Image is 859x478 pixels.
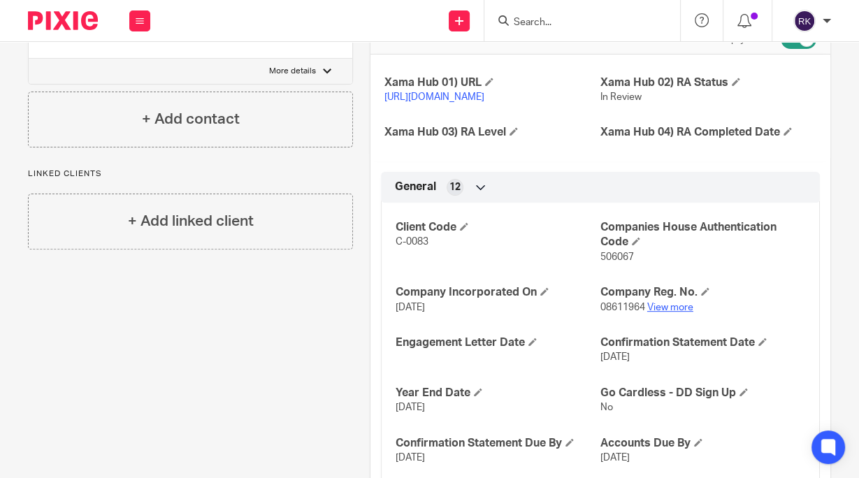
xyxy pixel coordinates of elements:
[269,66,316,77] p: More details
[600,386,805,400] h4: Go Cardless - DD Sign Up
[600,303,645,312] span: 08611964
[600,285,805,300] h4: Company Reg. No.
[600,403,613,412] span: No
[600,75,816,90] h4: Xama Hub 02) RA Status
[600,252,634,262] span: 506067
[396,436,600,451] h4: Confirmation Statement Due By
[384,75,600,90] h4: Xama Hub 01) URL
[28,11,98,30] img: Pixie
[396,237,428,247] span: C-0083
[600,220,805,250] h4: Companies House Authentication Code
[384,92,484,102] a: [URL][DOMAIN_NAME]
[128,210,254,232] h4: + Add linked client
[384,125,600,140] h4: Xama Hub 03) RA Level
[28,168,353,180] p: Linked clients
[396,335,600,350] h4: Engagement Letter Date
[512,17,638,29] input: Search
[600,125,816,140] h4: Xama Hub 04) RA Completed Date
[647,303,693,312] a: View more
[396,303,425,312] span: [DATE]
[396,220,600,235] h4: Client Code
[600,335,805,350] h4: Confirmation Statement Date
[396,403,425,412] span: [DATE]
[395,180,436,194] span: General
[600,352,630,362] span: [DATE]
[600,453,630,463] span: [DATE]
[449,180,461,194] span: 12
[142,108,240,130] h4: + Add contact
[396,386,600,400] h4: Year End Date
[396,285,600,300] h4: Company Incorporated On
[396,453,425,463] span: [DATE]
[600,436,805,451] h4: Accounts Due By
[600,92,642,102] span: In Review
[793,10,816,32] img: svg%3E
